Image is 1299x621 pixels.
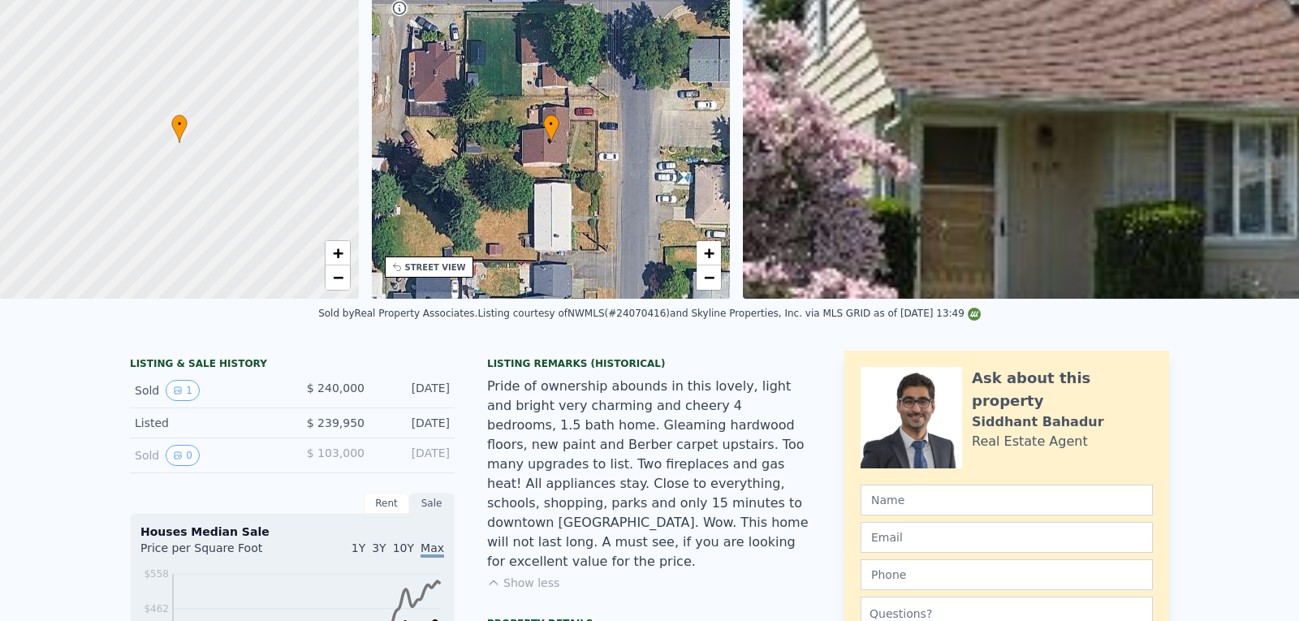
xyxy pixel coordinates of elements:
div: STREET VIEW [405,261,466,274]
button: Show less [487,575,559,591]
div: Ask about this property [972,367,1153,412]
div: Sold by Real Property Associates . [318,308,477,319]
input: Email [861,522,1153,553]
a: Zoom out [697,265,721,290]
div: Siddhant Bahadur [972,412,1104,432]
button: View historical data [166,380,200,401]
div: Listing Remarks (Historical) [487,357,812,370]
div: • [171,114,188,143]
div: Houses Median Sale [140,524,444,540]
a: Zoom in [697,241,721,265]
span: + [704,243,714,263]
img: NWMLS Logo [968,308,981,321]
span: 3Y [372,541,386,554]
input: Phone [861,559,1153,590]
span: $ 239,950 [307,416,365,429]
a: Zoom in [326,241,350,265]
div: Rent [364,493,409,514]
span: + [332,243,343,263]
div: • [543,114,559,143]
span: • [543,117,559,132]
div: [DATE] [378,415,450,431]
div: Sale [409,493,455,514]
span: − [704,267,714,287]
button: View historical data [166,445,200,466]
div: [DATE] [378,445,450,466]
span: $ 240,000 [307,382,365,395]
div: Pride of ownership abounds in this lovely, light and bright very charming and cheery 4 bedrooms, ... [487,377,812,571]
span: • [171,117,188,132]
div: Price per Square Foot [140,540,292,566]
tspan: $558 [144,568,169,580]
div: [DATE] [378,380,450,401]
a: Zoom out [326,265,350,290]
span: Max [421,541,444,558]
input: Name [861,485,1153,515]
div: Real Estate Agent [972,432,1088,451]
span: 10Y [393,541,414,554]
span: − [332,267,343,287]
span: $ 103,000 [307,446,365,459]
div: Sold [135,445,279,466]
div: Sold [135,380,279,401]
div: Listed [135,415,279,431]
div: Listing courtesy of NWMLS (#24070416) and Skyline Properties, Inc. via MLS GRID as of [DATE] 13:49 [477,308,981,319]
span: 1Y [352,541,365,554]
div: LISTING & SALE HISTORY [130,357,455,373]
tspan: $462 [144,603,169,615]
